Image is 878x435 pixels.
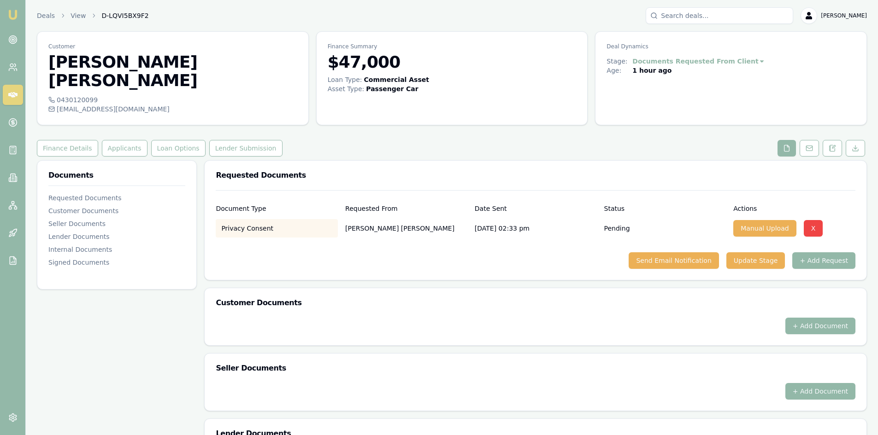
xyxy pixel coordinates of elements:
button: + Add Document [785,318,855,334]
button: Finance Details [37,140,98,157]
p: Finance Summary [328,43,577,50]
input: Search deals [646,7,793,24]
div: Requested Documents [48,193,185,203]
div: Signed Documents [48,258,185,267]
button: Lender Submission [209,140,283,157]
button: + Add Request [792,252,855,269]
span: D-LQVI5BX9F2 [101,11,148,20]
a: Deals [37,11,55,20]
div: 0430120099 [48,95,297,104]
div: Actions [733,205,855,212]
p: Pending [604,224,630,233]
div: Asset Type : [328,84,365,93]
h3: [PERSON_NAME] [PERSON_NAME] [48,53,297,90]
button: + Add Document [785,383,855,400]
button: Applicants [102,140,147,157]
button: Manual Upload [733,220,796,237]
p: Customer [48,43,297,50]
div: Stage: [607,57,632,66]
div: Requested From [345,205,467,212]
span: [PERSON_NAME] [821,12,867,19]
div: 1 hour ago [632,66,672,75]
div: Customer Documents [48,206,185,215]
h3: Requested Documents [216,172,855,179]
div: Loan Type: [328,75,362,84]
div: [EMAIL_ADDRESS][DOMAIN_NAME] [48,104,297,114]
button: Documents Requested From Client [632,57,765,66]
p: Deal Dynamics [607,43,855,50]
button: Loan Options [151,140,206,157]
button: Send Email Notification [629,252,719,269]
h3: Seller Documents [216,365,855,372]
div: Passenger Car [366,84,418,93]
h3: Customer Documents [216,299,855,307]
img: emu-icon-u.png [7,9,18,20]
div: Status [604,205,726,212]
a: Finance Details [37,140,100,157]
div: [DATE] 02:33 pm [475,219,597,238]
h3: $47,000 [328,53,577,71]
p: [PERSON_NAME] [PERSON_NAME] [345,219,467,238]
a: View [71,11,86,20]
button: Update Stage [726,252,785,269]
a: Lender Submission [207,140,284,157]
h3: Documents [48,172,185,179]
div: Age: [607,66,632,75]
button: X [804,220,823,237]
div: Date Sent [475,205,597,212]
nav: breadcrumb [37,11,149,20]
div: Commercial Asset [364,75,429,84]
a: Applicants [100,140,149,157]
a: Loan Options [149,140,207,157]
div: Document Type [216,205,338,212]
div: Privacy Consent [216,219,338,238]
div: Internal Documents [48,245,185,254]
div: Seller Documents [48,219,185,228]
div: Lender Documents [48,232,185,241]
